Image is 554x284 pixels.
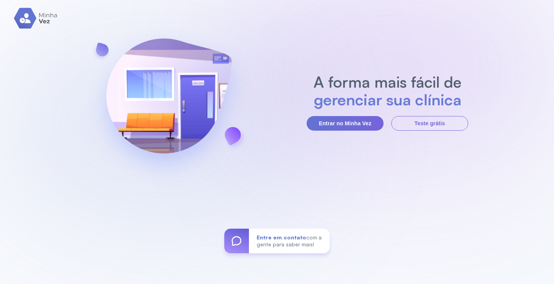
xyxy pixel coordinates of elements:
[310,73,466,91] h2: A forma mais fácil de
[307,116,384,131] button: Entrar no Minha Vez
[14,8,58,29] img: logo.svg
[86,18,252,185] img: banner-login.svg
[249,229,330,253] div: com a gente para saber mais!
[257,234,306,241] span: Entre em contato
[391,116,468,131] button: Teste grátis
[310,91,466,108] h2: gerenciar sua clínica
[224,229,330,253] a: Entre em contatocom a gente para saber mais!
